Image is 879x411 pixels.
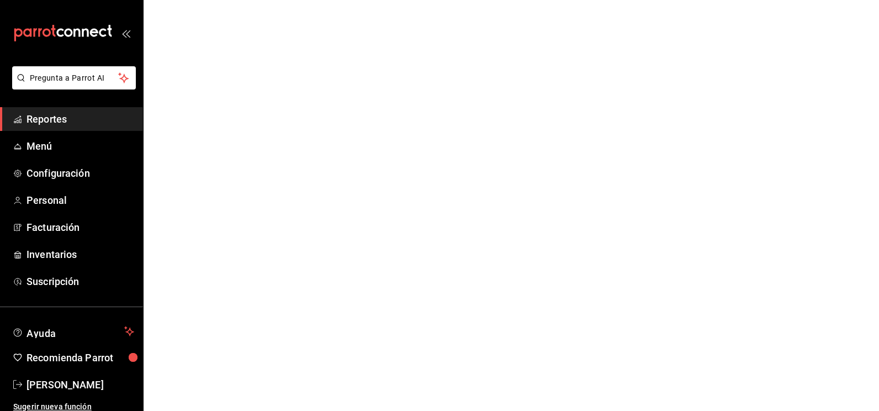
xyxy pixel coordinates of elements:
[27,274,134,289] span: Suscripción
[27,166,134,181] span: Configuración
[27,139,134,154] span: Menú
[27,220,134,235] span: Facturación
[30,72,119,84] span: Pregunta a Parrot AI
[12,66,136,89] button: Pregunta a Parrot AI
[121,29,130,38] button: open_drawer_menu
[27,247,134,262] span: Inventarios
[27,325,120,338] span: Ayuda
[27,350,134,365] span: Recomienda Parrot
[27,112,134,127] span: Reportes
[27,377,134,392] span: [PERSON_NAME]
[27,193,134,208] span: Personal
[8,80,136,92] a: Pregunta a Parrot AI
